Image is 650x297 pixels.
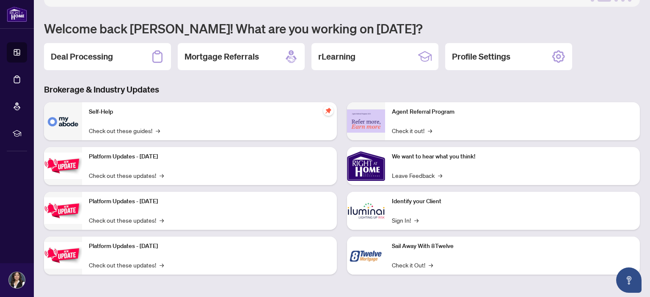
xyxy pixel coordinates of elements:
p: Platform Updates - [DATE] [89,197,330,206]
p: Platform Updates - [DATE] [89,152,330,161]
img: We want to hear what you think! [347,147,385,185]
p: Sail Away With 8Twelve [392,242,633,251]
h2: Mortgage Referrals [185,51,259,63]
p: Platform Updates - [DATE] [89,242,330,251]
p: Self-Help [89,107,330,117]
img: Self-Help [44,102,82,140]
span: → [429,260,433,270]
h3: Brokerage & Industry Updates [44,84,640,95]
img: Profile Icon [9,272,25,288]
span: → [438,171,442,180]
a: Sign In!→ [392,215,419,225]
a: Check out these updates!→ [89,260,164,270]
span: pushpin [323,106,333,116]
span: → [156,126,160,135]
a: Check it out!→ [392,126,432,135]
img: Platform Updates - July 21, 2025 [44,153,82,179]
a: Leave Feedback→ [392,171,442,180]
span: → [160,215,164,225]
img: Platform Updates - July 8, 2025 [44,197,82,224]
h2: rLearning [318,51,355,63]
a: Check it Out!→ [392,260,433,270]
h1: Welcome back [PERSON_NAME]! What are you working on [DATE]? [44,20,640,36]
span: → [160,171,164,180]
p: We want to hear what you think! [392,152,633,161]
img: Agent Referral Program [347,109,385,133]
h2: Deal Processing [51,51,113,63]
span: → [160,260,164,270]
span: → [428,126,432,135]
p: Agent Referral Program [392,107,633,117]
img: Sail Away With 8Twelve [347,237,385,275]
span: → [414,215,419,225]
img: logo [7,6,27,22]
a: Check out these updates!→ [89,215,164,225]
a: Check out these guides!→ [89,126,160,135]
p: Identify your Client [392,197,633,206]
button: Open asap [616,267,642,293]
a: Check out these updates!→ [89,171,164,180]
img: Platform Updates - June 23, 2025 [44,242,82,269]
img: Identify your Client [347,192,385,230]
h2: Profile Settings [452,51,510,63]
